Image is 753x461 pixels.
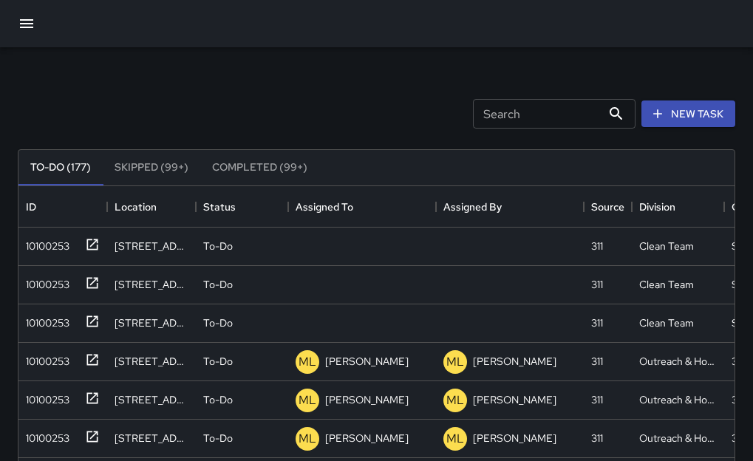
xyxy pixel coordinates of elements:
[20,348,69,369] div: 10100253
[203,354,233,369] p: To-Do
[20,386,69,407] div: 10100253
[20,271,69,292] div: 10100253
[591,239,603,253] div: 311
[325,392,409,407] p: [PERSON_NAME]
[446,392,464,409] p: ML
[632,186,724,228] div: Division
[591,277,603,292] div: 311
[639,315,694,330] div: Clean Team
[436,186,584,228] div: Assigned By
[473,392,556,407] p: [PERSON_NAME]
[288,186,436,228] div: Assigned To
[299,430,316,448] p: ML
[203,239,233,253] p: To-Do
[639,239,694,253] div: Clean Team
[446,430,464,448] p: ML
[473,431,556,445] p: [PERSON_NAME]
[325,354,409,369] p: [PERSON_NAME]
[18,186,107,228] div: ID
[591,315,603,330] div: 311
[203,277,233,292] p: To-Do
[115,186,157,228] div: Location
[299,392,316,409] p: ML
[203,431,233,445] p: To-Do
[20,310,69,330] div: 10100253
[115,431,188,445] div: 1149 Mission Street
[443,186,502,228] div: Assigned By
[107,186,196,228] div: Location
[115,315,188,330] div: 90 Mint Street
[591,392,603,407] div: 311
[639,431,717,445] div: Outreach & Hospitality
[591,431,603,445] div: 311
[200,150,319,185] button: Completed (99+)
[473,354,556,369] p: [PERSON_NAME]
[584,186,632,228] div: Source
[299,353,316,371] p: ML
[115,354,188,369] div: 508 Natoma Street
[18,150,103,185] button: To-Do (177)
[639,277,694,292] div: Clean Team
[296,186,353,228] div: Assigned To
[641,100,735,128] button: New Task
[325,431,409,445] p: [PERSON_NAME]
[446,353,464,371] p: ML
[196,186,288,228] div: Status
[203,392,233,407] p: To-Do
[639,186,675,228] div: Division
[203,315,233,330] p: To-Do
[26,186,36,228] div: ID
[591,186,624,228] div: Source
[639,392,717,407] div: Outreach & Hospitality
[115,277,188,292] div: 99 5th Street
[639,354,717,369] div: Outreach & Hospitality
[103,150,200,185] button: Skipped (99+)
[591,354,603,369] div: 311
[20,233,69,253] div: 10100253
[20,425,69,445] div: 10100253
[115,239,188,253] div: 40 5th Street
[115,392,188,407] div: 64 Harriet Street
[203,186,236,228] div: Status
